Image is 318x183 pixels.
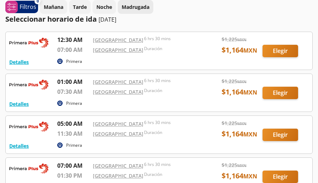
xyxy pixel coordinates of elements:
a: [GEOGRAPHIC_DATA] [93,47,143,53]
a: [GEOGRAPHIC_DATA] [93,37,143,43]
a: [GEOGRAPHIC_DATA] [93,79,143,85]
a: [GEOGRAPHIC_DATA] [93,120,143,127]
p: Mañana [44,3,63,11]
p: [DATE] [99,15,116,24]
p: Filtros [20,2,36,11]
a: [GEOGRAPHIC_DATA] [93,88,143,95]
p: Noche [96,3,112,11]
p: Primera [66,100,82,107]
button: Detalles [9,100,29,108]
p: Primera [66,58,82,65]
a: [GEOGRAPHIC_DATA] [93,172,143,179]
p: Seleccionar horario de ida [5,14,97,25]
button: Detalles [9,142,29,150]
button: Detalles [9,58,29,66]
a: [GEOGRAPHIC_DATA] [93,162,143,169]
p: Primera [66,142,82,149]
a: [GEOGRAPHIC_DATA] [93,130,143,137]
button: 0Filtros [5,1,38,13]
p: Tarde [73,3,87,11]
p: Madrugada [122,3,149,11]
